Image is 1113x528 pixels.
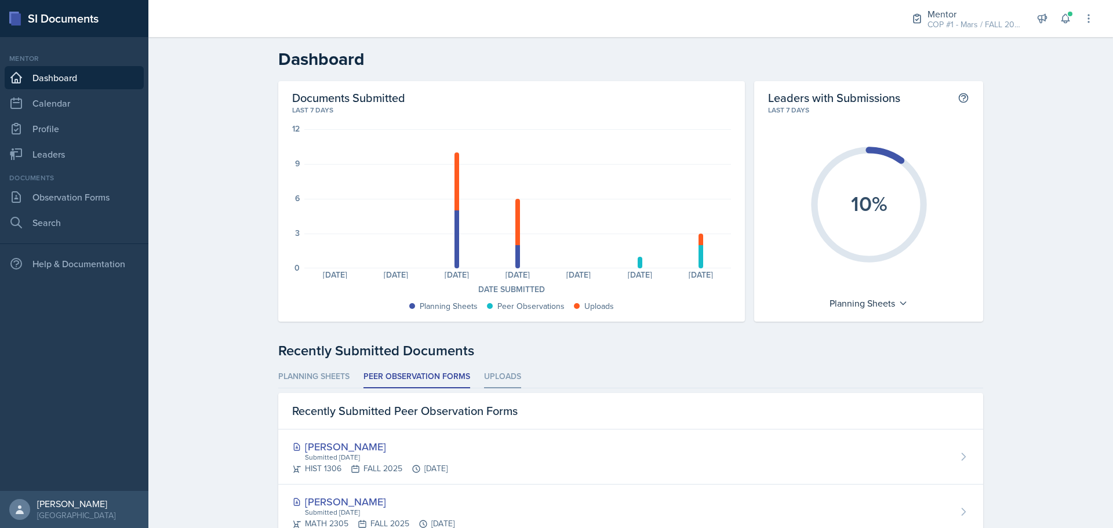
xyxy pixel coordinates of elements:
div: [DATE] [365,271,426,279]
li: Planning Sheets [278,366,350,388]
a: Observation Forms [5,185,144,209]
div: [PERSON_NAME] [292,494,454,509]
div: Help & Documentation [5,252,144,275]
div: Recently Submitted Documents [278,340,983,361]
div: Documents [5,173,144,183]
div: Last 7 days [768,105,969,115]
div: Submitted [DATE] [304,507,454,518]
div: COP #1 - Mars / FALL 2025 [927,19,1020,31]
div: 9 [295,159,300,167]
div: Mentor [5,53,144,64]
h2: Leaders with Submissions [768,90,900,105]
div: Recently Submitted Peer Observation Forms [278,393,983,429]
div: [PERSON_NAME] [37,498,115,509]
a: [PERSON_NAME] Submitted [DATE] HIST 1306FALL 2025[DATE] [278,429,983,485]
div: Peer Observations [497,300,565,312]
a: Dashboard [5,66,144,89]
a: Leaders [5,143,144,166]
h2: Dashboard [278,49,983,70]
div: [DATE] [548,271,609,279]
div: [DATE] [609,271,670,279]
div: [DATE] [426,271,487,279]
text: 10% [850,188,887,219]
div: Submitted [DATE] [304,452,448,463]
li: Uploads [484,366,521,388]
div: [DATE] [488,271,548,279]
div: Last 7 days [292,105,731,115]
div: HIST 1306 FALL 2025 [DATE] [292,463,448,475]
a: Calendar [5,92,144,115]
div: Mentor [927,7,1020,21]
div: [PERSON_NAME] [292,439,448,454]
div: [GEOGRAPHIC_DATA] [37,509,115,521]
div: Date Submitted [292,283,731,296]
div: Planning Sheets [824,294,914,312]
h2: Documents Submitted [292,90,731,105]
a: Search [5,211,144,234]
div: 0 [294,264,300,272]
div: [DATE] [304,271,365,279]
div: 12 [292,125,300,133]
a: Profile [5,117,144,140]
li: Peer Observation Forms [363,366,470,388]
div: 6 [295,194,300,202]
div: Uploads [584,300,614,312]
div: [DATE] [670,271,731,279]
div: 3 [295,229,300,237]
div: Planning Sheets [420,300,478,312]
